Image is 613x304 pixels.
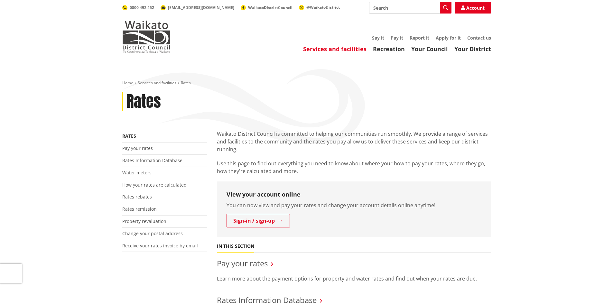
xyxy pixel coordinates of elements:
[130,5,154,10] span: 0800 492 452
[391,35,403,41] a: Pay it
[248,5,293,10] span: WaikatoDistrictCouncil
[227,214,290,227] a: Sign-in / sign-up
[138,80,176,86] a: Services and facilities
[122,80,491,86] nav: breadcrumb
[181,80,191,86] span: Rates
[122,21,171,53] img: Waikato District Council - Te Kaunihera aa Takiwaa o Waikato
[161,5,234,10] a: [EMAIL_ADDRESS][DOMAIN_NAME]
[122,80,133,86] a: Home
[122,170,152,176] a: Water meters
[217,160,491,175] p: Use this page to find out everything you need to know about where your how to pay your rates, whe...
[122,194,152,200] a: Rates rebates
[411,45,448,53] a: Your Council
[217,130,491,153] p: Waikato District Council is committed to helping our communities run smoothly. We provide a range...
[168,5,234,10] span: [EMAIL_ADDRESS][DOMAIN_NAME]
[122,5,154,10] a: 0800 492 452
[126,92,161,111] h1: Rates
[410,35,429,41] a: Report it
[122,230,183,236] a: Change your postal address
[373,45,405,53] a: Recreation
[455,2,491,14] a: Account
[241,5,293,10] a: WaikatoDistrictCouncil
[122,218,166,224] a: Property revaluation
[306,5,340,10] span: @WaikatoDistrict
[122,133,136,139] a: Rates
[227,201,481,209] p: You can now view and pay your rates and change your account details online anytime!
[369,2,451,14] input: Search input
[122,157,182,163] a: Rates Information Database
[217,275,491,282] p: Learn more about the payment options for property and water rates and find out when your rates ar...
[122,145,153,151] a: Pay your rates
[303,45,367,53] a: Services and facilities
[217,244,254,249] h5: In this section
[299,5,340,10] a: @WaikatoDistrict
[372,35,384,41] a: Say it
[122,243,198,249] a: Receive your rates invoice by email
[217,258,268,269] a: Pay your rates
[122,206,157,212] a: Rates remission
[436,35,461,41] a: Apply for it
[467,35,491,41] a: Contact us
[454,45,491,53] a: Your District
[227,191,481,198] h3: View your account online
[122,182,187,188] a: How your rates are calculated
